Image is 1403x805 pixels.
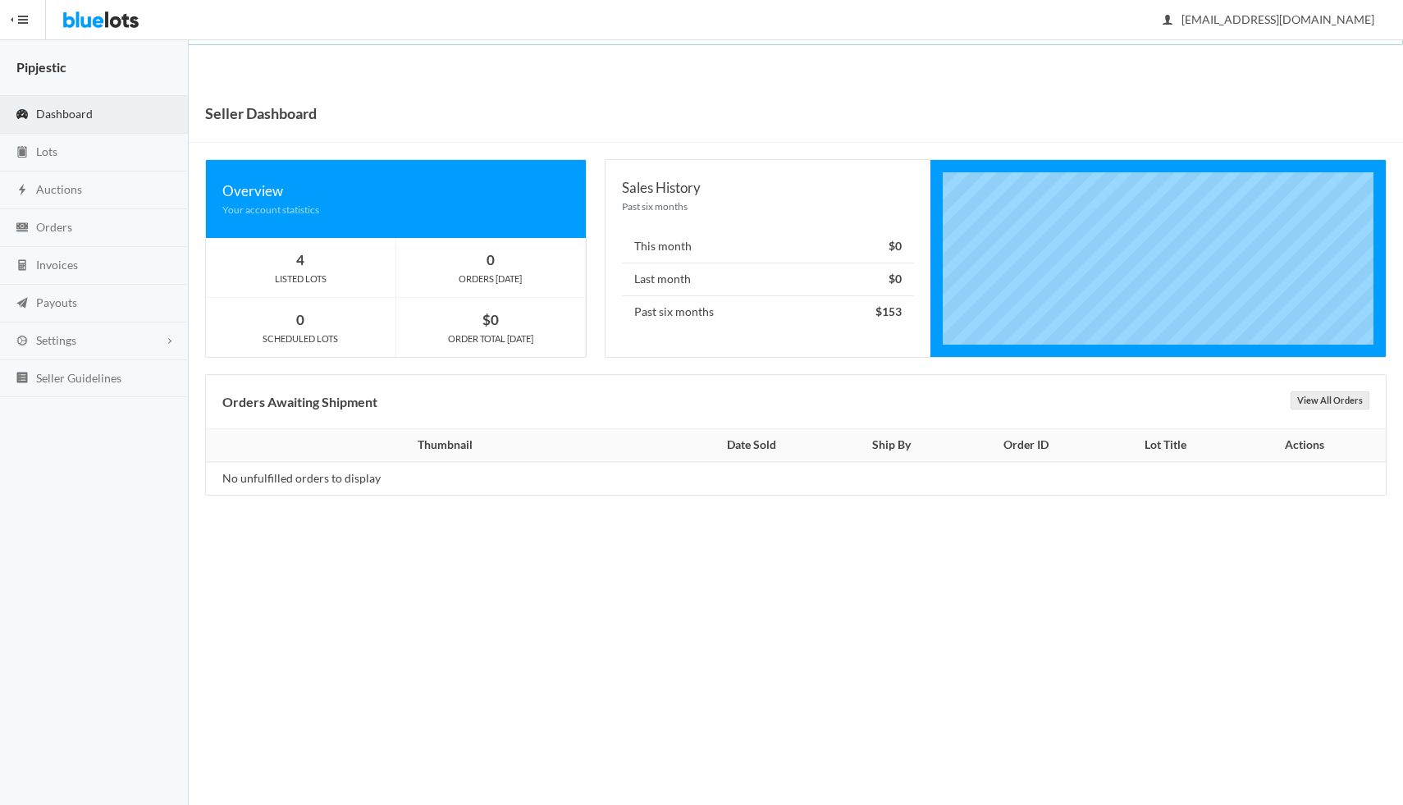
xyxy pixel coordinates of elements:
[36,333,76,347] span: Settings
[14,145,30,161] ion-icon: clipboard
[36,107,93,121] span: Dashboard
[16,59,66,75] strong: Pipjestic
[14,258,30,274] ion-icon: calculator
[36,144,57,158] span: Lots
[1159,13,1176,29] ion-icon: person
[36,182,82,196] span: Auctions
[14,107,30,123] ion-icon: speedometer
[955,429,1098,462] th: Order ID
[14,371,30,386] ion-icon: list box
[36,295,77,309] span: Payouts
[828,429,955,462] th: Ship By
[206,272,395,286] div: LISTED LOTS
[222,202,569,217] div: Your account statistics
[206,429,675,462] th: Thumbnail
[14,296,30,312] ion-icon: paper plane
[622,295,914,328] li: Past six months
[1232,429,1386,462] th: Actions
[889,239,902,253] strong: $0
[487,251,495,268] strong: 0
[206,462,675,495] td: No unfulfilled orders to display
[1291,391,1369,409] a: View All Orders
[36,371,121,385] span: Seller Guidelines
[675,429,828,462] th: Date Sold
[622,199,914,214] div: Past six months
[296,251,304,268] strong: 4
[222,180,569,202] div: Overview
[396,272,586,286] div: ORDERS [DATE]
[482,311,499,328] strong: $0
[622,176,914,199] div: Sales History
[14,221,30,236] ion-icon: cash
[205,101,317,126] h1: Seller Dashboard
[14,334,30,350] ion-icon: cog
[1163,12,1374,26] span: [EMAIL_ADDRESS][DOMAIN_NAME]
[889,272,902,286] strong: $0
[36,220,72,234] span: Orders
[36,258,78,272] span: Invoices
[206,332,395,346] div: SCHEDULED LOTS
[1098,429,1232,462] th: Lot Title
[222,394,377,409] b: Orders Awaiting Shipment
[296,311,304,328] strong: 0
[622,263,914,296] li: Last month
[875,304,902,318] strong: $153
[14,183,30,199] ion-icon: flash
[396,332,586,346] div: ORDER TOTAL [DATE]
[622,231,914,263] li: This month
